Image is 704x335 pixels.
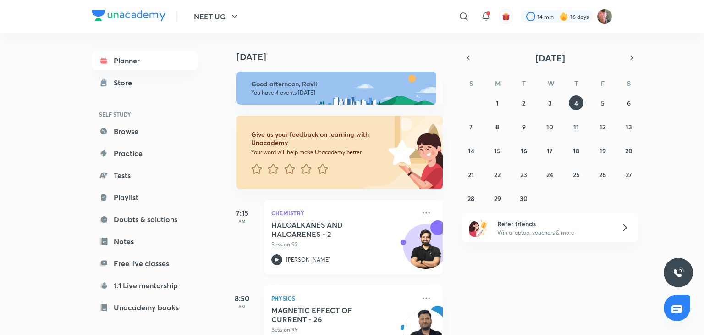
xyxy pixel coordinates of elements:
[490,95,505,110] button: September 1, 2025
[494,194,501,203] abbr: September 29, 2025
[547,146,553,155] abbr: September 17, 2025
[621,95,636,110] button: September 6, 2025
[522,79,526,88] abbr: Tuesday
[188,7,246,26] button: NEET UG
[573,170,580,179] abbr: September 25, 2025
[626,123,632,131] abbr: September 13, 2025
[92,232,198,251] a: Notes
[517,191,531,206] button: September 30, 2025
[236,51,452,62] h4: [DATE]
[92,298,198,317] a: Unacademy books
[92,210,198,229] a: Doubts & solutions
[271,293,415,304] p: Physics
[490,143,505,158] button: September 15, 2025
[224,304,260,309] p: AM
[599,146,606,155] abbr: September 19, 2025
[251,130,385,147] h6: Give us your feedback on learning with Unacademy
[92,144,198,162] a: Practice
[574,99,578,107] abbr: September 4, 2025
[224,207,260,218] h5: 7:15
[224,218,260,224] p: AM
[271,207,415,218] p: Chemistry
[535,52,565,64] span: [DATE]
[517,167,531,182] button: September 23, 2025
[627,79,631,88] abbr: Saturday
[490,119,505,134] button: September 8, 2025
[92,106,198,122] h6: SELF STUDY
[92,276,198,295] a: 1:1 Live mentorship
[520,194,528,203] abbr: September 30, 2025
[251,149,385,156] p: Your word will help make Unacademy better
[546,123,553,131] abbr: September 10, 2025
[569,119,583,134] button: September 11, 2025
[569,95,583,110] button: September 4, 2025
[251,89,428,96] p: You have 4 events [DATE]
[271,240,415,249] p: Session 92
[543,95,557,110] button: September 3, 2025
[522,123,526,131] abbr: September 9, 2025
[92,122,198,140] a: Browse
[548,99,552,107] abbr: September 3, 2025
[573,123,579,131] abbr: September 11, 2025
[469,79,473,88] abbr: Sunday
[522,99,525,107] abbr: September 2, 2025
[490,191,505,206] button: September 29, 2025
[601,99,605,107] abbr: September 5, 2025
[626,170,632,179] abbr: September 27, 2025
[574,79,578,88] abbr: Thursday
[517,119,531,134] button: September 9, 2025
[546,170,553,179] abbr: September 24, 2025
[271,306,385,324] h5: MAGNETIC EFFECT OF CURRENT - 26
[521,146,527,155] abbr: September 16, 2025
[517,143,531,158] button: September 16, 2025
[502,12,510,21] img: avatar
[627,99,631,107] abbr: September 6, 2025
[625,146,632,155] abbr: September 20, 2025
[569,167,583,182] button: September 25, 2025
[92,166,198,184] a: Tests
[621,143,636,158] button: September 20, 2025
[92,73,198,92] a: Store
[251,80,428,88] h6: Good afternoon, Ravii
[494,146,500,155] abbr: September 15, 2025
[543,143,557,158] button: September 17, 2025
[497,229,610,237] p: Win a laptop, vouchers & more
[595,95,610,110] button: September 5, 2025
[468,146,474,155] abbr: September 14, 2025
[595,119,610,134] button: September 12, 2025
[92,10,165,21] img: Company Logo
[114,77,137,88] div: Store
[236,72,436,105] img: afternoon
[543,119,557,134] button: September 10, 2025
[520,170,527,179] abbr: September 23, 2025
[517,95,531,110] button: September 2, 2025
[286,256,330,264] p: [PERSON_NAME]
[490,167,505,182] button: September 22, 2025
[569,143,583,158] button: September 18, 2025
[599,123,605,131] abbr: September 12, 2025
[496,99,499,107] abbr: September 1, 2025
[621,119,636,134] button: September 13, 2025
[469,123,473,131] abbr: September 7, 2025
[495,79,500,88] abbr: Monday
[595,143,610,158] button: September 19, 2025
[224,293,260,304] h5: 8:50
[475,51,625,64] button: [DATE]
[92,254,198,273] a: Free live classes
[601,79,605,88] abbr: Friday
[494,170,500,179] abbr: September 22, 2025
[357,116,443,189] img: feedback_image
[621,167,636,182] button: September 27, 2025
[464,143,478,158] button: September 14, 2025
[467,194,474,203] abbr: September 28, 2025
[543,167,557,182] button: September 24, 2025
[92,188,198,207] a: Playlist
[469,218,488,237] img: referral
[464,191,478,206] button: September 28, 2025
[548,79,554,88] abbr: Wednesday
[495,123,499,131] abbr: September 8, 2025
[597,9,612,24] img: Ravii
[499,9,513,24] button: avatar
[464,119,478,134] button: September 7, 2025
[271,220,385,239] h5: HALOALKANES AND HALOARENES - 2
